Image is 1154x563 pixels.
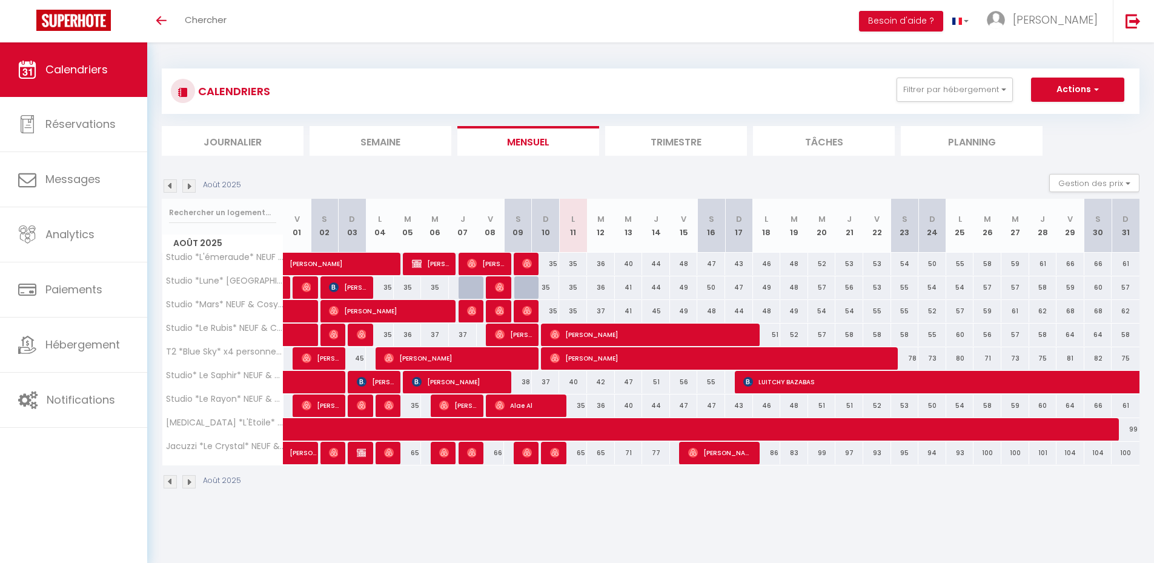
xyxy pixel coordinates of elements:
input: Rechercher un logement... [169,202,276,224]
div: 43 [725,395,753,417]
abbr: M [1012,213,1019,225]
div: 35 [532,300,560,322]
div: 47 [725,276,753,299]
abbr: D [1122,213,1129,225]
div: 56 [973,324,1001,346]
span: [PERSON_NAME] [467,299,476,322]
span: [PERSON_NAME] [467,441,476,464]
div: 81 [1056,347,1084,370]
span: [PERSON_NAME] [495,323,532,346]
div: 50 [697,276,725,299]
abbr: M [597,213,605,225]
div: 47 [697,395,725,417]
div: 51 [835,395,863,417]
span: [PERSON_NAME] [302,347,339,370]
abbr: V [874,213,880,225]
th: 15 [670,199,698,253]
abbr: J [460,213,465,225]
span: [PERSON_NAME] [495,276,504,299]
abbr: V [681,213,686,225]
li: Journalier [162,126,303,156]
th: 05 [394,199,422,253]
div: 37 [532,371,560,393]
div: 52 [780,324,808,346]
th: 28 [1029,199,1057,253]
div: 77 [642,442,670,464]
span: [PERSON_NAME] [412,252,449,275]
div: 42 [587,371,615,393]
abbr: M [625,213,632,225]
span: Alae Al [495,394,560,417]
span: [PERSON_NAME] [302,276,311,299]
span: Paiements [45,282,102,297]
div: 59 [1001,395,1029,417]
span: Studio *Lune* [GEOGRAPHIC_DATA] [GEOGRAPHIC_DATA] [164,276,285,285]
abbr: D [349,213,355,225]
div: 73 [918,347,946,370]
div: 65 [559,442,587,464]
div: 53 [863,253,891,275]
div: 36 [587,395,615,417]
span: [PERSON_NAME] [1013,12,1098,27]
abbr: J [847,213,852,225]
div: 75 [1029,347,1057,370]
div: 66 [1056,253,1084,275]
div: 35 [421,276,449,299]
div: 44 [642,395,670,417]
abbr: M [404,213,411,225]
div: 48 [780,253,808,275]
span: Réservations [45,116,116,132]
div: 104 [1056,442,1084,464]
div: 58 [973,253,1001,275]
a: [PERSON_NAME] [284,253,311,276]
span: Studio *Le Rayon* NEUF & Cosy - [GEOGRAPHIC_DATA] [164,395,285,404]
abbr: M [984,213,991,225]
abbr: M [431,213,439,225]
span: Studio *Le Rubis* NEUF & Cocooning- [GEOGRAPHIC_DATA] [164,324,285,333]
div: 35 [559,395,587,417]
div: 52 [863,395,891,417]
span: Studio* Le Saphir* NEUF & Cosy - [GEOGRAPHIC_DATA] [164,371,285,380]
th: 24 [918,199,946,253]
span: Tura Ture [384,441,393,464]
li: Planning [901,126,1043,156]
div: 54 [808,300,836,322]
th: 16 [697,199,725,253]
div: 45 [339,347,366,370]
div: 35 [394,276,422,299]
div: 48 [697,300,725,322]
div: 68 [1056,300,1084,322]
div: 59 [1001,253,1029,275]
div: 94 [918,442,946,464]
div: 52 [808,253,836,275]
th: 07 [449,199,477,253]
div: 58 [891,324,919,346]
div: 80 [946,347,974,370]
abbr: V [488,213,493,225]
th: 14 [642,199,670,253]
abbr: J [1040,213,1045,225]
abbr: D [929,213,935,225]
div: 71 [973,347,1001,370]
div: 55 [946,253,974,275]
span: [PERSON_NAME] [688,441,753,464]
span: Oumaima Ghebrid [495,299,504,322]
span: Studio *L'émeraude* NEUF & Cosy - [GEOGRAPHIC_DATA] [164,253,285,262]
abbr: S [1095,213,1101,225]
abbr: L [958,213,962,225]
div: 60 [1084,276,1112,299]
div: 99 [808,442,836,464]
div: 66 [1084,395,1112,417]
div: 37 [421,324,449,346]
div: 57 [973,276,1001,299]
abbr: S [516,213,521,225]
th: 18 [753,199,781,253]
div: 35 [366,324,394,346]
div: 49 [753,276,781,299]
span: [PERSON_NAME] [550,347,894,370]
abbr: D [736,213,742,225]
th: 30 [1084,199,1112,253]
div: 49 [670,276,698,299]
th: 17 [725,199,753,253]
div: 35 [532,253,560,275]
